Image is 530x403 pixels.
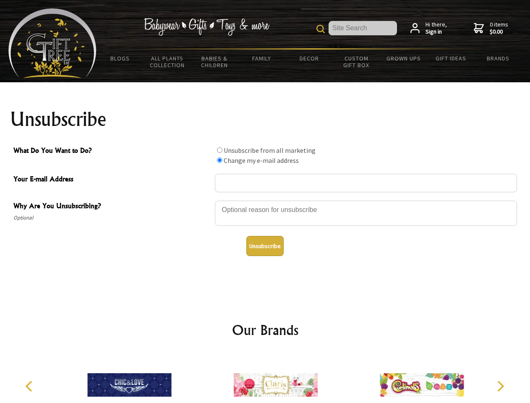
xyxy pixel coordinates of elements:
img: Babywear - Gifts - Toys & more [144,18,269,36]
input: Site Search [329,21,397,35]
span: Why Are You Unsubscribing? [13,201,211,213]
a: Family [238,50,286,67]
img: Babyware - Gifts - Toys and more... [8,8,97,78]
span: Optional [13,213,211,223]
a: Gift Ideas [427,50,475,67]
a: 0 items$0.00 [474,21,508,36]
h1: Unsubscribe [10,109,520,129]
span: Hi there, [426,21,447,36]
h2: Our Brands [17,320,514,340]
input: What Do You Want to Do? [217,147,222,153]
button: Previous [21,377,39,395]
strong: $0.00 [490,28,508,36]
span: What Do You Want to Do? [13,145,211,157]
a: Custom Gift Box [333,50,380,74]
input: What Do You Want to Do? [217,157,222,163]
a: Grown Ups [380,50,427,67]
span: 0 items [490,21,508,36]
button: Unsubscribe [246,236,284,256]
a: Hi there,Sign in [410,21,447,36]
button: Next [491,377,509,395]
a: Babies & Children [191,50,238,74]
label: Change my e-mail address [224,156,299,165]
a: Brands [475,50,522,67]
span: Your E-mail Address [13,174,211,186]
img: product search [316,25,325,33]
strong: Sign in [426,28,447,36]
input: Your E-mail Address [215,174,517,192]
textarea: Why Are You Unsubscribing? [215,201,517,226]
label: Unsubscribe from all marketing [224,146,316,154]
a: Decor [285,50,333,67]
a: All Plants Collection [144,50,191,74]
a: BLOGS [97,50,144,67]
